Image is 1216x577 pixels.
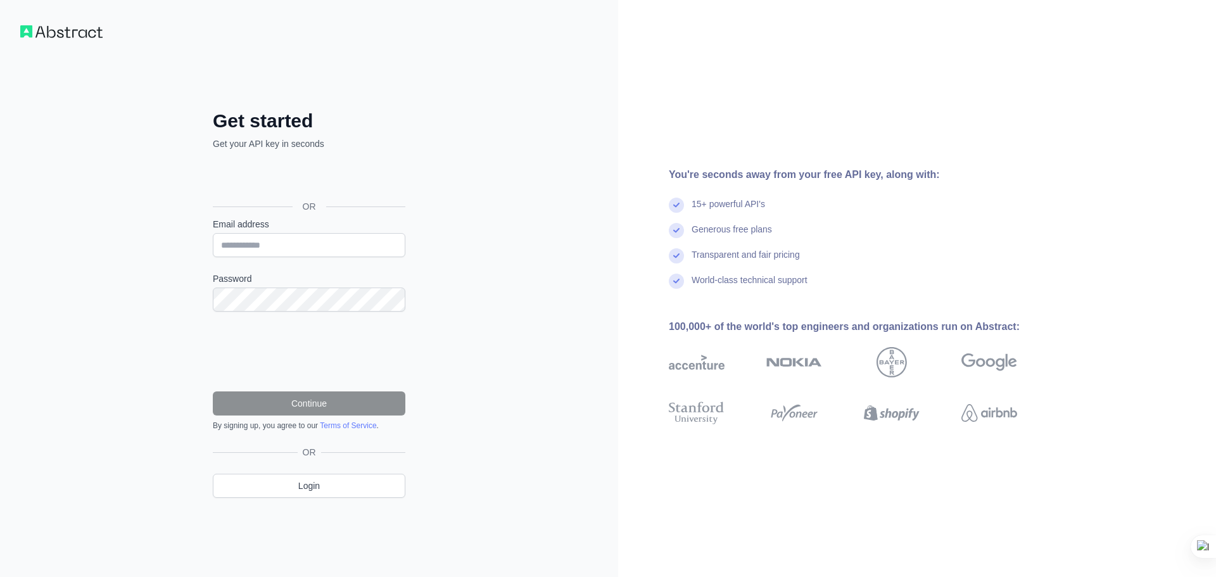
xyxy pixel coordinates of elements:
img: airbnb [961,399,1017,427]
label: Email address [213,218,405,231]
h2: Get started [213,110,405,132]
img: accenture [669,347,725,377]
a: Terms of Service [320,421,376,430]
button: Continue [213,391,405,415]
img: nokia [766,347,822,377]
img: stanford university [669,399,725,427]
img: Workflow [20,25,103,38]
div: 100,000+ of the world's top engineers and organizations run on Abstract: [669,319,1058,334]
div: Transparent and fair pricing [692,248,800,274]
img: bayer [877,347,907,377]
label: Password [213,272,405,285]
img: check mark [669,223,684,238]
img: check mark [669,274,684,289]
iframe: Bejelentkezés Google-fiókkal gomb [206,164,409,192]
a: Login [213,474,405,498]
div: By signing up, you agree to our . [213,421,405,431]
iframe: reCAPTCHA [213,327,405,376]
div: You're seconds away from your free API key, along with: [669,167,1058,182]
span: OR [298,446,321,459]
img: google [961,347,1017,377]
div: World-class technical support [692,274,807,299]
img: check mark [669,248,684,263]
p: Get your API key in seconds [213,137,405,150]
img: payoneer [766,399,822,427]
div: 15+ powerful API's [692,198,765,223]
img: shopify [864,399,920,427]
div: Generous free plans [692,223,772,248]
img: check mark [669,198,684,213]
span: OR [293,200,326,213]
